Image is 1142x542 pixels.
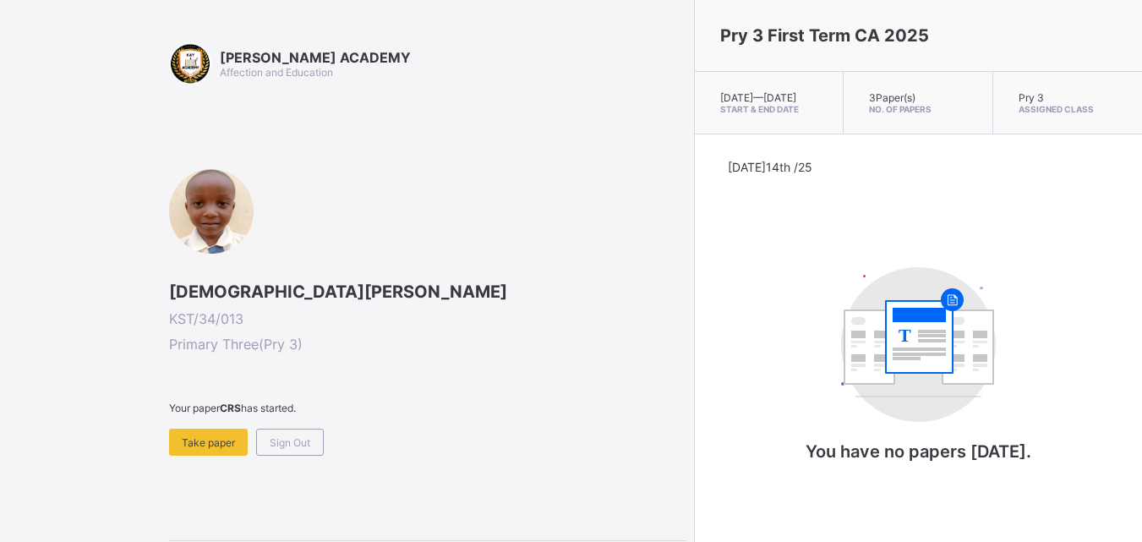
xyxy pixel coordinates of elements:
[220,402,241,414] b: CRS
[869,91,915,104] span: 3 Paper(s)
[169,336,686,353] span: Primary Three ( Pry 3 )
[220,66,333,79] span: Affection and Education
[1019,104,1117,114] span: Assigned Class
[869,104,966,114] span: No. of Papers
[169,282,686,302] span: [DEMOGRAPHIC_DATA][PERSON_NAME]
[728,160,812,174] span: [DATE] 14th /25
[749,250,1087,495] div: You have no papers today.
[720,104,817,114] span: Start & End Date
[720,91,796,104] span: [DATE] — [DATE]
[749,441,1087,462] p: You have no papers [DATE].
[182,436,235,449] span: Take paper
[899,325,911,346] tspan: T
[720,25,929,46] span: Pry 3 First Term CA 2025
[220,49,411,66] span: [PERSON_NAME] ACADEMY
[169,402,686,414] span: Your paper has started.
[169,310,686,327] span: KST/34/013
[270,436,310,449] span: Sign Out
[1019,91,1044,104] span: Pry 3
